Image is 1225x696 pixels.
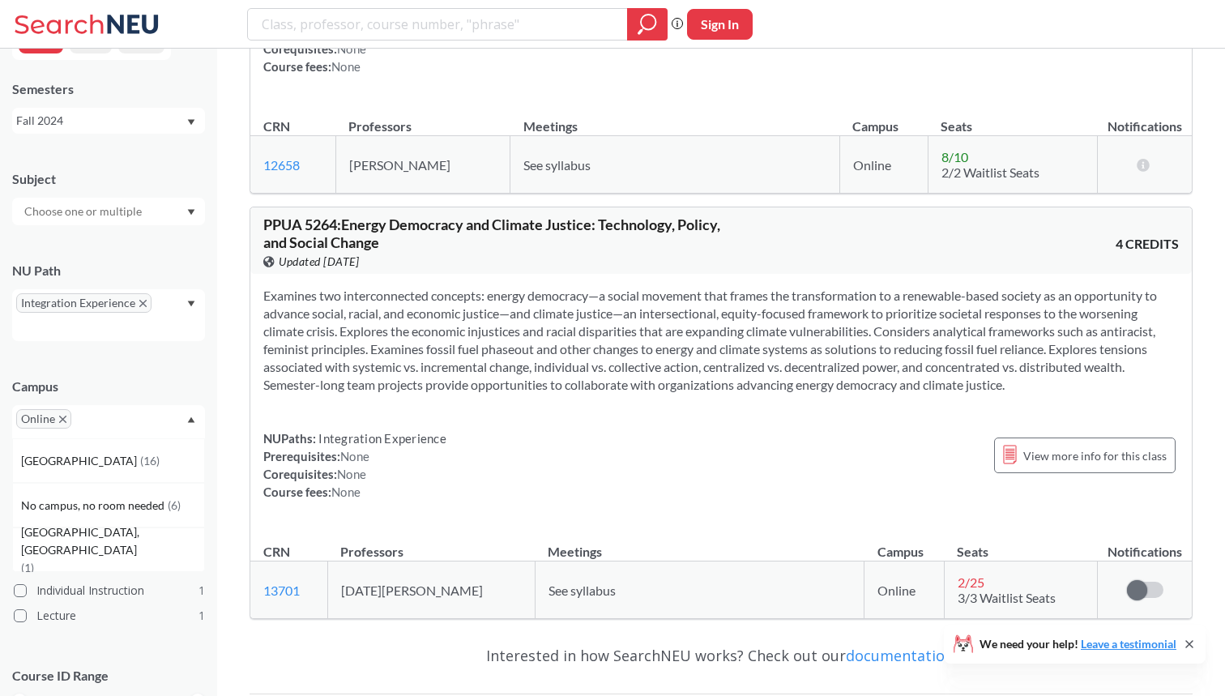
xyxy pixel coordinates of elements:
div: Interested in how SearchNEU works? Check out our [250,632,1193,679]
svg: Dropdown arrow [187,209,195,216]
td: Online [864,561,944,619]
svg: X to remove pill [59,416,66,423]
svg: X to remove pill [139,300,147,307]
th: Seats [928,101,1098,136]
span: None [337,41,366,56]
input: Class, professor, course number, "phrase" [260,11,616,38]
div: Fall 2024Dropdown arrow [12,108,205,134]
svg: magnifying glass [638,13,657,36]
span: 1 [198,582,205,600]
div: Fall 2024 [16,112,186,130]
span: See syllabus [523,157,591,173]
span: ( 1 ) [21,561,34,574]
td: [DATE][PERSON_NAME] [327,561,535,619]
span: No campus, no room needed [21,497,168,515]
span: None [331,485,361,499]
span: 3/3 Waitlist Seats [958,590,1056,605]
th: Meetings [510,101,840,136]
th: Professors [335,101,510,136]
span: ( 16 ) [140,454,160,468]
div: CRN [263,117,290,135]
td: Online [839,136,928,194]
a: 12658 [263,157,300,173]
span: 8 / 10 [941,149,968,164]
label: Individual Instruction [14,580,205,601]
th: Campus [864,527,944,561]
div: Campus [12,378,205,395]
span: See syllabus [548,583,616,598]
span: 4 CREDITS [1116,235,1179,253]
th: Campus [839,101,928,136]
span: We need your help! [980,638,1176,650]
span: Integration ExperienceX to remove pill [16,293,152,313]
span: [GEOGRAPHIC_DATA] [21,452,140,470]
a: documentation! [846,646,957,665]
label: Lecture [14,605,205,626]
span: OnlineX to remove pill [16,409,71,429]
span: [GEOGRAPHIC_DATA], [GEOGRAPHIC_DATA] [21,523,204,559]
div: magnifying glass [627,8,668,41]
div: Semesters [12,80,205,98]
a: 13701 [263,583,300,598]
span: View more info for this class [1023,446,1167,466]
button: Sign In [687,9,753,40]
svg: Dropdown arrow [187,416,195,423]
th: Professors [327,527,535,561]
section: Examines two interconnected concepts: energy democracy—a social movement that frames the transfor... [263,287,1179,394]
span: Integration Experience [316,431,446,446]
th: Seats [944,527,1097,561]
th: Notifications [1098,527,1192,561]
a: Leave a testimonial [1081,637,1176,651]
span: 2/2 Waitlist Seats [941,164,1039,180]
span: None [337,467,366,481]
span: 1 [198,607,205,625]
span: None [331,59,361,74]
div: Subject [12,170,205,188]
p: Course ID Range [12,667,205,685]
svg: Dropdown arrow [187,119,195,126]
div: Integration ExperienceX to remove pillDropdown arrow [12,289,205,341]
span: ( 6 ) [168,498,181,512]
div: CRN [263,543,290,561]
span: PPUA 5264 : Energy Democracy and Climate Justice: Technology, Policy, and Social Change [263,216,720,251]
svg: Dropdown arrow [187,301,195,307]
span: None [340,449,369,463]
td: [PERSON_NAME] [335,136,510,194]
div: OnlineX to remove pillDropdown arrow[GEOGRAPHIC_DATA](16)No campus, no room needed(6)[GEOGRAPHIC_... [12,405,205,438]
input: Choose one or multiple [16,202,152,221]
div: NUPaths: Prerequisites: Corequisites: Course fees: [263,429,446,501]
span: 2 / 25 [958,574,984,590]
div: Dropdown arrow [12,198,205,225]
div: NU Path [12,262,205,280]
th: Notifications [1098,101,1192,136]
span: Updated [DATE] [279,253,359,271]
th: Meetings [535,527,864,561]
